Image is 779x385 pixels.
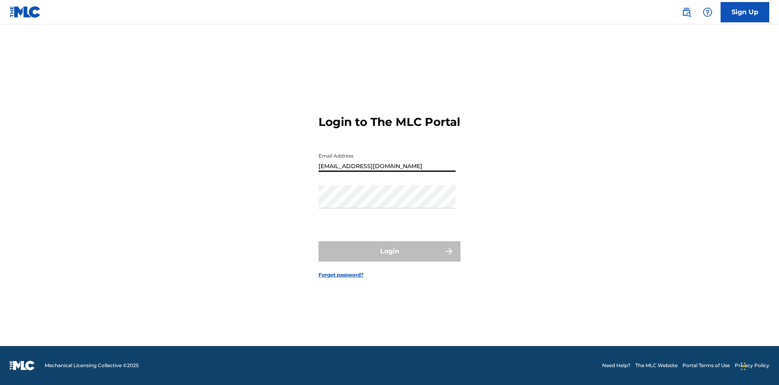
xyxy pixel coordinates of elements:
[635,362,678,369] a: The MLC Website
[735,362,769,369] a: Privacy Policy
[738,346,779,385] iframe: Chat Widget
[10,361,35,370] img: logo
[703,7,712,17] img: help
[741,354,746,379] div: Drag
[602,362,631,369] a: Need Help?
[318,115,460,129] h3: Login to The MLC Portal
[682,362,730,369] a: Portal Terms of Use
[682,7,691,17] img: search
[45,362,139,369] span: Mechanical Licensing Collective © 2025
[318,271,364,279] a: Forgot password?
[678,4,695,20] a: Public Search
[721,2,769,22] a: Sign Up
[10,6,41,18] img: MLC Logo
[699,4,716,20] div: Help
